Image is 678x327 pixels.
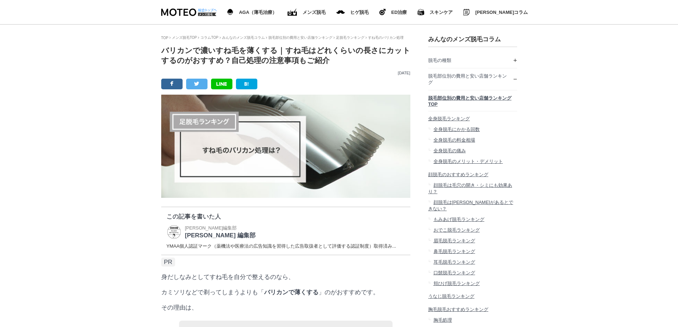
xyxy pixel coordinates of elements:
[428,289,517,302] a: うなじ脱毛ランキング
[428,124,517,135] a: 全身脱毛にかかる回数
[366,35,404,40] li: すね毛のバリカン処理
[428,156,517,167] a: 全身脱毛のメリット・デメリット
[161,36,168,40] a: TOP
[433,259,475,265] span: 耳毛脱毛ランキング
[428,58,451,63] span: 脱毛の種類
[433,137,475,143] span: 全身脱毛の料金相場
[428,111,517,125] a: 全身脱毛ランキング
[433,317,452,323] span: 胸毛処理
[198,9,217,12] img: 総合トップへ
[428,236,517,246] a: 眉毛脱毛ランキング
[200,36,218,39] a: コラムTOP
[185,231,256,239] p: [PERSON_NAME] 編集部
[463,7,528,17] a: みんなのMOTEOコラム [PERSON_NAME]コラム
[428,307,488,312] span: 胸毛脱毛おすすめランキング
[336,10,345,14] img: メンズ脱毛
[463,9,470,16] img: みんなのMOTEOコラム
[268,36,332,39] a: 脱毛部位別の費用と安い店舗ランキング
[379,7,407,17] a: ヒゲ脱毛 ED治療
[336,9,369,16] a: メンズ脱毛 ヒゲ脱毛
[216,82,227,86] img: LINE
[433,148,466,153] span: 全身脱毛の痛み
[417,7,453,17] a: スキンケア
[428,214,517,225] a: もみあげ脱毛ランキング
[428,35,517,43] h3: みんなのメンズ脱毛コラム
[379,9,386,15] img: ヒゲ脱毛
[303,10,326,15] span: メンズ脱毛
[428,180,517,197] a: 顔脱毛は毛穴の開き・シミにも効果あり？
[433,238,475,243] span: 眉毛脱毛ランキング
[161,288,410,296] p: カミソリなどで剃ってしまうよりも「 」のがおすすめです。
[428,294,474,299] span: うなじ脱毛ランキング
[227,9,234,15] img: AGA（薄毛治療）
[288,7,326,17] a: ED（勃起不全）治療 メンズ脱毛
[161,71,410,75] p: [DATE]
[167,243,405,249] dd: YMAA個人認証マーク（薬機法や医療法の広告知識を習得した広告取扱者として評価する認証制度）取得済み...
[350,10,369,15] span: ヒゲ脱毛
[433,227,479,233] span: おでこ脱毛ランキング
[428,53,517,68] a: 脱毛の種類
[428,246,517,257] a: 鼻毛脱毛ランキング
[428,225,517,236] a: おでこ脱毛ランキング
[391,10,407,15] span: ED治療
[433,217,484,222] span: もみあげ脱毛ランキング
[161,258,175,267] span: PR
[428,302,517,315] a: 胸毛脱毛おすすめランキング
[428,257,517,268] a: 耳毛脱毛ランキング
[167,212,405,221] p: この記事を書いた人
[475,10,528,15] span: [PERSON_NAME]コラム
[428,146,517,156] a: 全身脱毛の痛み
[428,68,517,90] a: 脱毛部位別の費用と安い店舗ランキング
[433,270,475,275] span: 口髭脱毛ランキング
[167,224,256,239] a: MOTEO 編集部 [PERSON_NAME]編集部 [PERSON_NAME] 編集部
[428,278,517,289] a: 頬ひげ脱毛ランキング
[428,167,517,180] a: 顔脱毛のおすすめランキング
[428,268,517,278] a: 口髭脱毛ランキング
[245,82,249,86] img: B!
[172,36,197,39] a: メンズ脱毛TOP
[428,200,513,211] span: 顔脱毛は[PERSON_NAME]があるとできない？
[428,315,517,326] a: 胸毛処理
[428,172,488,177] span: 顔脱毛のおすすめランキング
[336,36,364,39] a: 足脱毛ランキング
[288,9,297,16] img: ED（勃起不全）治療
[161,273,410,281] p: 身だしなみとしてすね毛を自分で整えるのなら、
[428,90,517,111] a: 脱毛部位別の費用と安い店舗ランキングTOP
[161,46,410,65] h1: バリカンで濃いすね毛を薄くする｜すね毛はどれくらいの長さにカットするのがおすすめ？自己処理の注意事項もご紹介
[433,159,503,164] span: 全身脱毛のメリット・デメリット
[433,249,475,254] span: 鼻毛脱毛ランキング
[222,36,265,39] a: みんなのメンズ脱毛コラム
[428,116,470,121] span: 全身脱毛ランキング
[430,10,453,15] span: スキンケア
[161,304,410,312] p: その理由は、
[428,135,517,146] a: 全身脱毛の料金相場
[433,281,479,286] span: 頬ひげ脱毛ランキング
[167,225,182,239] img: MOTEO 編集部
[239,10,277,15] span: AGA（薄毛治療）
[185,225,237,231] span: [PERSON_NAME]編集部
[433,127,479,132] span: 全身脱毛にかかる回数
[161,9,216,16] img: MOTEO DATSUMOU
[428,197,517,214] a: 顔脱毛は[PERSON_NAME]があるとできない？
[428,183,512,194] span: 顔脱毛は毛穴の開き・シミにも効果あり？
[428,73,507,85] span: 脱毛部位別の費用と安い店舗ランキング
[161,95,410,198] img: すね毛のバリカン処理は？
[428,95,511,107] span: 脱毛部位別の費用と安い店舗ランキングTOP
[227,7,277,17] a: AGA（薄毛治療） AGA（薄毛治療）
[264,289,319,296] strong: バリカンで薄くする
